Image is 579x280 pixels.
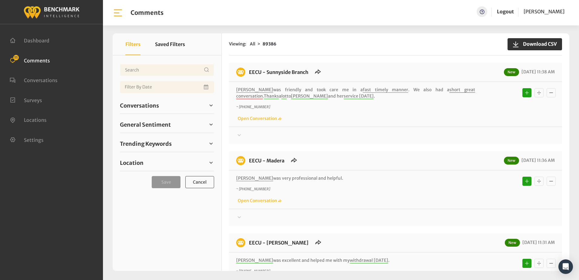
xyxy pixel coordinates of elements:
[185,176,214,188] button: Cancel
[120,81,214,93] input: Date range input field
[291,93,328,99] span: [PERSON_NAME]
[520,69,555,75] span: [DATE] 11:38 AM
[203,81,210,93] button: Open Calendar
[236,87,475,99] span: short great conversation
[236,175,273,181] span: [PERSON_NAME]
[120,140,172,148] span: Trending Keywords
[23,5,80,19] img: benchmark
[264,93,279,99] span: Thanks
[120,159,144,167] span: Location
[236,238,245,247] img: benchmark
[120,102,159,110] span: Conversations
[250,41,255,47] span: All
[10,37,49,43] a: Dashboard
[524,6,564,17] a: [PERSON_NAME]
[249,240,309,246] a: EECU - [PERSON_NAME]
[236,105,270,109] i: ~ [PHONE_NUMBER]
[236,269,270,273] i: ~ [PHONE_NUMBER]
[504,157,519,165] span: New
[120,158,214,167] a: Location
[497,6,514,17] a: Logout
[497,8,514,15] a: Logout
[236,175,475,182] p: was very professional and helpful.
[120,120,214,129] a: General Sentiment
[10,77,58,83] a: Conversations
[245,238,312,247] h6: EECU - Demaree Branch
[236,257,475,264] p: was excellent and helped me with my .
[236,198,282,203] a: Open Conversation
[120,121,171,129] span: General Sentiment
[120,139,214,148] a: Trending Keywords
[10,97,42,103] a: Surveys
[520,158,555,163] span: [DATE] 11:36 AM
[344,93,374,99] span: service [DATE]
[350,258,388,263] span: withdrawal [DATE]
[24,77,58,83] span: Conversations
[236,68,245,77] img: benchmark
[236,87,273,93] span: [PERSON_NAME]
[519,40,557,48] span: Download CSV
[521,175,557,187] div: Basic example
[120,64,214,76] input: Username
[24,117,47,123] span: Locations
[236,258,273,263] span: [PERSON_NAME]
[236,187,270,191] i: ~ [PHONE_NUMBER]
[131,9,164,16] h1: Comments
[125,33,141,55] button: Filters
[504,68,519,76] span: New
[281,93,287,99] span: lot
[10,136,44,142] a: Settings
[13,55,19,60] span: 11
[236,116,282,121] a: Open Conversation
[236,87,475,99] p: was friendly and took care me in a . We also had a . a to and her .
[249,158,284,164] a: EECU - Madera
[363,87,408,93] span: fast timely manner
[24,137,44,143] span: Settings
[558,259,573,274] div: Open Intercom Messenger
[120,101,214,110] a: Conversations
[24,38,49,44] span: Dashboard
[249,69,308,75] a: EECU - Sunnyside Branch
[521,240,555,245] span: [DATE] 11:31 AM
[229,41,246,47] span: Viewing:
[508,38,562,50] button: Download CSV
[10,57,50,63] a: Comments 11
[505,239,520,247] span: New
[155,33,185,55] button: Saved Filters
[521,257,557,269] div: Basic example
[10,116,47,122] a: Locations
[236,156,245,165] img: benchmark
[245,68,312,77] h6: EECU - Sunnyside Branch
[245,156,288,165] h6: EECU - Madera
[24,97,42,103] span: Surveys
[524,8,564,15] span: [PERSON_NAME]
[113,8,123,18] img: bar
[263,41,276,47] strong: 89386
[24,57,50,63] span: Comments
[521,87,557,99] div: Basic example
